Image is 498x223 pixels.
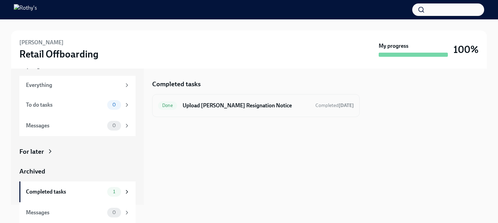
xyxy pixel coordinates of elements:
span: September 6th, 2025 11:15 [315,102,354,109]
a: For later [19,147,136,156]
a: Messages0 [19,202,136,223]
h3: Retail Offboarding [19,48,99,60]
a: To do tasks0 [19,95,136,115]
h6: Upload [PERSON_NAME] Resignation Notice [183,102,310,109]
div: Messages [26,122,104,130]
span: Completed [315,102,354,108]
img: Rothy's [14,4,37,15]
strong: [DATE] [339,102,354,108]
a: DoneUpload [PERSON_NAME] Resignation NoticeCompleted[DATE] [158,100,354,111]
a: Completed tasks1 [19,181,136,202]
span: 1 [109,189,119,194]
span: 0 [108,123,120,128]
a: Everything [19,76,136,95]
h6: [PERSON_NAME] [19,39,64,46]
div: To do tasks [26,101,104,109]
h5: Completed tasks [152,80,201,89]
div: Everything [26,81,121,89]
div: Messages [26,209,104,216]
strong: My progress [379,42,408,50]
a: Archived [19,167,136,176]
div: For later [19,147,44,156]
span: 0 [108,210,120,215]
h3: 100% [453,43,479,56]
a: Messages0 [19,115,136,136]
span: Done [158,103,177,108]
div: Completed tasks [26,188,104,196]
span: 0 [108,102,120,107]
